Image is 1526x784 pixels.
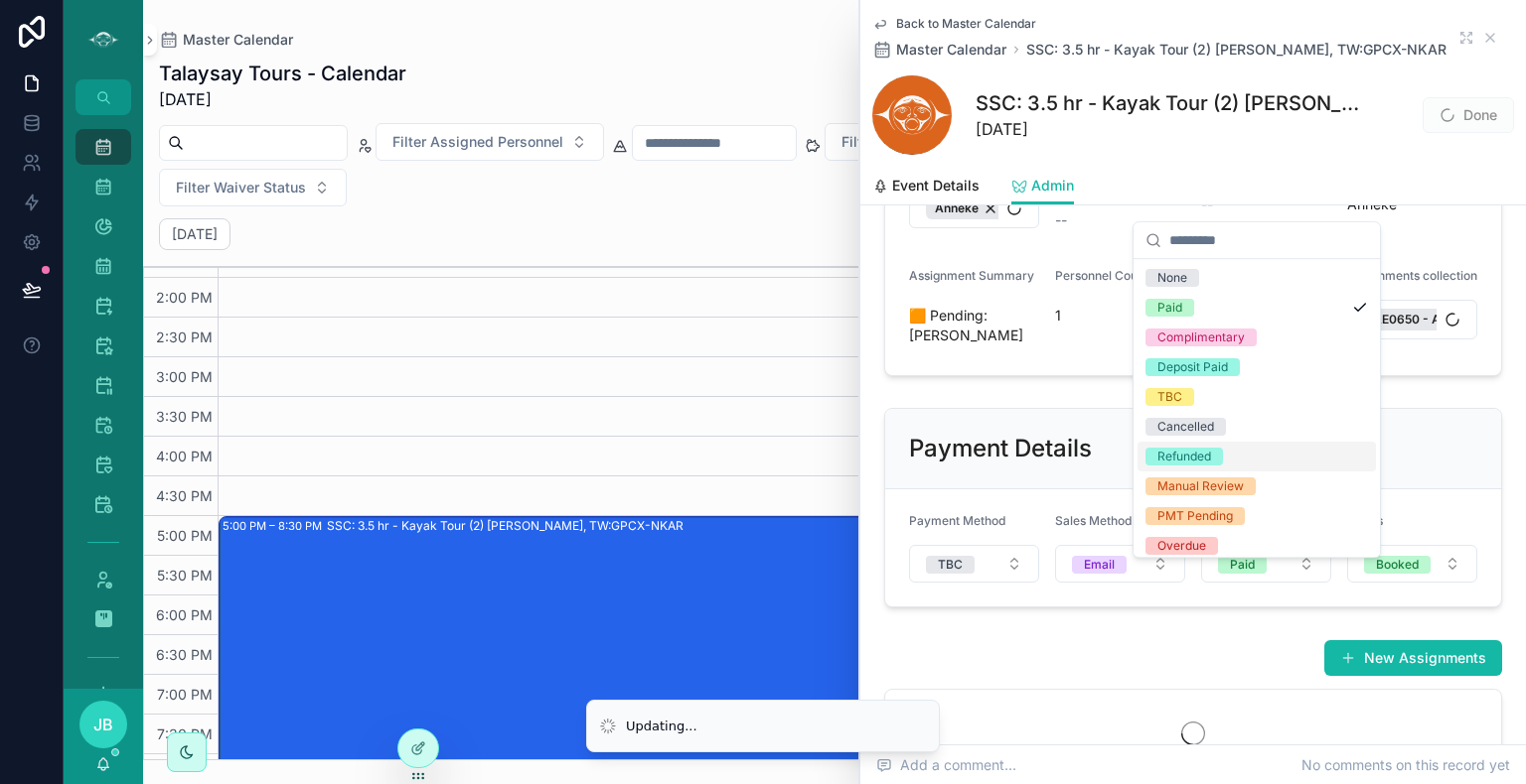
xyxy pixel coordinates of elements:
div: scrollable content [64,115,143,689]
a: Back to Master Calendar [872,16,1036,32]
span: 5:30 PM [152,567,218,584]
img: App logo [87,24,119,56]
a: Admin [1011,168,1074,205]
button: Select Button [1055,545,1185,583]
span: Payment Method [909,513,1005,528]
div: Deposit Paid [1157,358,1228,376]
span: Admin [1031,176,1074,196]
div: TBC [1157,388,1182,406]
span: Filter Assigned Personnel [392,132,563,152]
h1: SSC: 3.5 hr - Kayak Tour (2) [PERSON_NAME], TW:GPCX-NKAR [976,89,1365,117]
button: Select Button [159,169,347,206]
span: 2:00 PM [151,289,218,306]
div: TBC [938,556,963,574]
button: Unselect 22 [926,197,1007,219]
span: Filter Waiver Status [176,178,306,197]
span: 3:30 PM [151,408,218,425]
span: 5:00 PM [152,527,218,544]
span: Filter Payment Status [841,132,984,152]
span: Master Calendar [183,30,293,50]
span: 6:30 PM [151,646,218,663]
a: SSC: 3.5 hr - Kayak Tour (2) [PERSON_NAME], TW:GPCX-NKAR [1026,40,1447,60]
div: Booked [1376,556,1419,574]
span: 2:30 PM [151,328,218,345]
span: Personnel Count [1055,268,1148,283]
button: Select Button [1347,545,1477,583]
div: Suggestions [1134,259,1380,557]
button: Select Button [1347,300,1477,339]
span: No comments on this record yet [1301,755,1510,775]
span: 4:30 PM [151,487,218,504]
div: Complimentary [1157,328,1245,346]
div: Cancelled [1157,418,1214,436]
span: Assignment Summary [909,268,1034,283]
span: Add a comment... [876,755,1016,775]
button: Select Button [1201,545,1331,583]
a: Master Calendar [159,30,293,50]
span: -- [1055,210,1067,230]
div: Email [1084,556,1115,574]
span: Back to Master Calendar [896,16,1036,32]
span: 1 [1055,306,1185,326]
div: Overdue [1157,537,1206,555]
span: AE0650 - Anneke [1373,312,1475,327]
span: 7:30 PM [152,725,218,742]
a: Master Calendar [872,40,1006,60]
div: 5:00 PM – 8:30 PM [223,516,327,536]
button: Unselect 650 [1364,309,1504,330]
span: [DATE] [159,87,406,111]
span: Master Calendar [896,40,1006,60]
button: New Assignments [1324,640,1502,676]
div: SSC: 3.5 hr - Kayak Tour (2) [PERSON_NAME], TW:GPCX-NKAR [327,518,684,534]
span: Sales Method [1055,513,1132,528]
h2: [DATE] [172,224,218,244]
span: Assignments collection [1347,268,1477,283]
button: Select Button [909,545,1039,583]
span: 6:00 PM [151,606,218,623]
span: JB [93,713,113,736]
span: Event Details [892,176,980,196]
div: Manual Review [1157,477,1244,495]
span: 4:00 PM [151,448,218,464]
div: Paid [1157,299,1182,317]
span: 🟧 Pending: [PERSON_NAME] [909,306,1039,345]
div: None [1157,269,1187,287]
a: Event Details [872,168,980,207]
span: 3:00 PM [151,368,218,385]
span: 7:00 PM [152,686,218,703]
div: PMT Pending [1157,507,1233,525]
h2: Payment Details [909,433,1092,464]
button: Select Button [909,189,1039,228]
span: Anneke [935,200,979,216]
button: Select Button [376,123,604,161]
span: [DATE] [976,117,1365,141]
div: Updating... [626,717,697,736]
div: Paid [1230,556,1255,574]
div: Refunded [1157,448,1211,465]
h1: Talaysay Tours - Calendar [159,60,406,87]
button: Select Button [825,123,1024,161]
